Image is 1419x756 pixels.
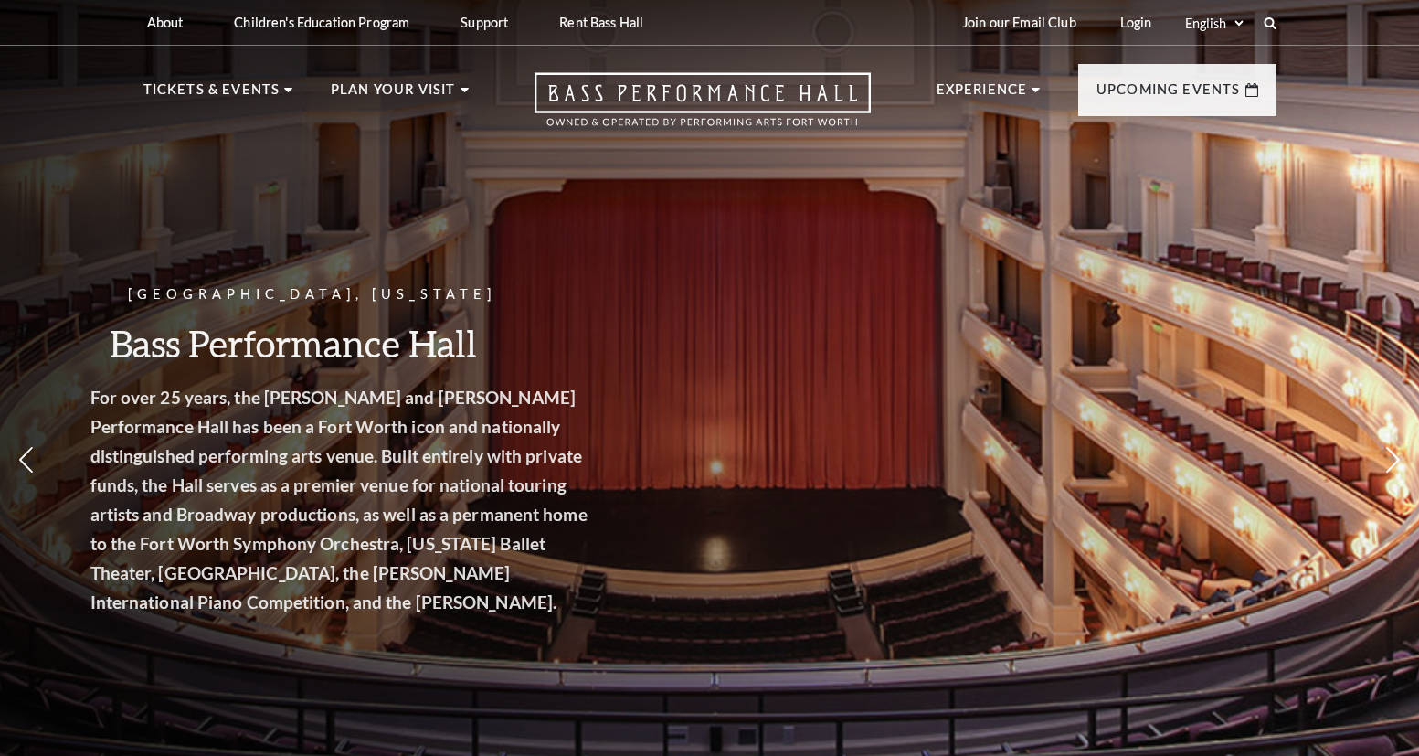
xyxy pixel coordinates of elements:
p: Children's Education Program [234,15,409,30]
strong: For over 25 years, the [PERSON_NAME] and [PERSON_NAME] Performance Hall has been a Fort Worth ico... [136,387,633,612]
p: Tickets & Events [143,79,281,112]
p: Support [461,15,508,30]
p: About [147,15,184,30]
p: Experience [937,79,1028,112]
p: Plan Your Visit [331,79,456,112]
p: Upcoming Events [1096,79,1241,112]
h3: Bass Performance Hall [136,320,639,367]
p: Rent Bass Hall [559,15,643,30]
p: [GEOGRAPHIC_DATA], [US_STATE] [136,283,639,306]
select: Select: [1181,15,1246,32]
